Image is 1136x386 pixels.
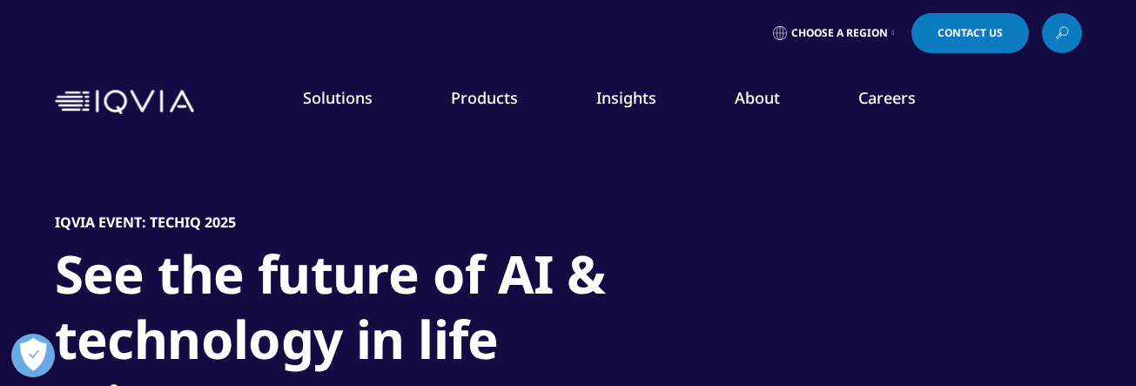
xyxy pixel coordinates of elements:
[735,87,780,108] a: About
[55,213,236,231] h5: IQVIA Event: TechIQ 2025​
[596,87,656,108] a: Insights
[791,26,888,40] span: Choose a Region
[911,13,1029,53] a: Contact Us
[201,61,1082,143] nav: Primary
[858,87,916,108] a: Careers
[55,90,194,115] img: IQVIA Healthcare Information Technology and Pharma Clinical Research Company
[303,87,373,108] a: Solutions
[451,87,518,108] a: Products
[11,334,55,377] button: Abrir preferências
[938,28,1003,38] span: Contact Us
